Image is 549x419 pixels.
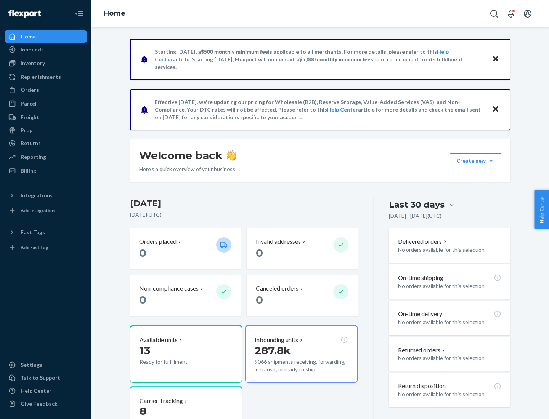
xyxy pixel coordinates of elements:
[155,98,485,121] p: Effective [DATE], we're updating our pricing for Wholesale (B2B), Reserve Storage, Value-Added Se...
[247,228,357,269] button: Invalid addresses 0
[21,229,45,236] div: Fast Tags
[21,153,46,161] div: Reporting
[256,293,263,306] span: 0
[21,33,36,40] div: Home
[139,284,199,293] p: Non-compliance cases
[520,6,535,21] button: Open account menu
[155,48,485,71] p: Starting [DATE], a is applicable to all merchants. For more details, please refer to this article...
[5,137,87,149] a: Returns
[21,361,42,369] div: Settings
[398,318,501,326] p: No orders available for this selection
[486,6,502,21] button: Open Search Box
[398,310,442,318] p: On-time delivery
[98,3,132,25] ol: breadcrumbs
[5,226,87,238] button: Fast Tags
[8,10,41,18] img: Flexport logo
[21,167,36,174] div: Billing
[21,192,53,199] div: Integrations
[21,207,55,214] div: Add Integration
[398,354,501,362] p: No orders available for this selection
[140,358,210,366] p: Ready for fulfillment
[130,275,241,316] button: Non-compliance cases 0
[21,100,37,107] div: Parcel
[398,346,446,355] button: Returned orders
[5,385,87,397] a: Help Center
[140,336,178,344] p: Available units
[398,282,501,290] p: No orders available for this selection
[140,405,146,417] span: 8
[327,106,358,113] a: Help Center
[21,114,39,121] div: Freight
[5,98,87,110] a: Parcel
[398,382,446,390] p: Return disposition
[398,246,501,254] p: No orders available for this selection
[5,205,87,217] a: Add Integration
[398,390,501,398] p: No orders available for this selection
[5,372,87,384] a: Talk to Support
[130,211,358,219] p: [DATE] ( UTC )
[503,6,518,21] button: Open notifications
[130,325,242,383] button: Available units13Ready for fulfillment
[21,126,32,134] div: Prep
[398,273,443,282] p: On-time shipping
[5,43,87,56] a: Inbounds
[450,153,501,168] button: Create new
[104,9,125,18] a: Home
[21,73,61,81] div: Replenishments
[5,124,87,136] a: Prep
[21,59,45,67] div: Inventory
[140,344,150,357] span: 13
[139,246,146,259] span: 0
[256,284,299,293] p: Canceled orders
[21,244,48,251] div: Add Fast Tag
[534,190,549,229] button: Help Center
[389,212,441,220] p: [DATE] - [DATE] ( UTC )
[299,56,371,62] span: $5,000 monthly minimum fee
[201,48,268,55] span: $500 monthly minimum fee
[130,197,358,209] h3: [DATE]
[491,54,501,65] button: Close
[5,398,87,410] button: Give Feedback
[5,165,87,177] a: Billing
[389,199,445,211] div: Last 30 days
[139,149,236,162] h1: Welcome back
[21,374,60,382] div: Talk to Support
[5,359,87,371] a: Settings
[5,84,87,96] a: Orders
[21,46,44,53] div: Inbounds
[255,358,348,373] p: 9066 shipments receiving, forwarding, in transit, or ready to ship
[140,397,183,405] p: Carrier Tracking
[5,30,87,43] a: Home
[72,6,87,21] button: Close Navigation
[226,150,236,161] img: hand-wave emoji
[256,237,301,246] p: Invalid addresses
[5,111,87,123] a: Freight
[139,237,177,246] p: Orders placed
[245,325,357,383] button: Inbounding units287.8k9066 shipments receiving, forwarding, in transit, or ready to ship
[5,189,87,202] button: Integrations
[255,344,291,357] span: 287.8k
[21,387,51,395] div: Help Center
[21,400,58,408] div: Give Feedback
[247,275,357,316] button: Canceled orders 0
[5,241,87,254] a: Add Fast Tag
[21,86,39,94] div: Orders
[5,151,87,163] a: Reporting
[21,139,41,147] div: Returns
[139,165,236,173] p: Here’s a quick overview of your business
[130,228,241,269] button: Orders placed 0
[139,293,146,306] span: 0
[5,57,87,69] a: Inventory
[255,336,298,344] p: Inbounding units
[491,104,501,115] button: Close
[5,71,87,83] a: Replenishments
[398,237,448,246] button: Delivered orders
[256,246,263,259] span: 0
